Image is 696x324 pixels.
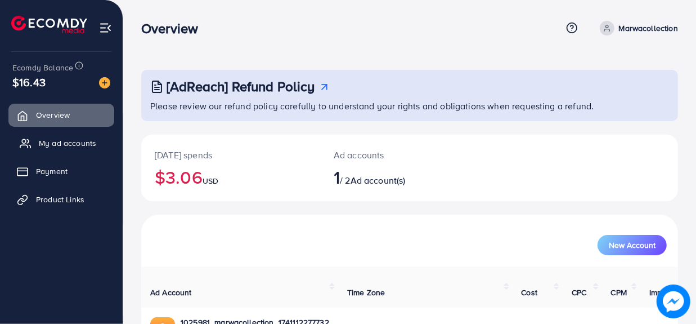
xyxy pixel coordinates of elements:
span: Time Zone [347,287,385,298]
a: Overview [8,104,114,126]
img: menu [99,21,112,34]
span: Ecomdy Balance [12,62,73,73]
span: New Account [609,241,655,249]
img: logo [11,16,87,33]
a: Marwacollection [595,21,678,35]
span: CPM [611,287,627,298]
p: Marwacollection [619,21,678,35]
a: Payment [8,160,114,183]
p: [DATE] spends [155,148,307,162]
h2: / 2 [334,166,441,188]
p: Please review our refund policy carefully to understand your rights and obligations when requesti... [150,99,671,113]
span: Payment [36,166,68,177]
span: USD [203,175,218,187]
span: $16.43 [12,74,46,90]
h2: $3.06 [155,166,307,188]
img: image [657,285,690,318]
span: Product Links [36,194,84,205]
span: Ad account(s) [351,174,406,187]
span: Ad Account [150,287,192,298]
h3: Overview [141,20,207,37]
p: Ad accounts [334,148,441,162]
span: Overview [36,109,70,121]
span: Cost [522,287,538,298]
span: Impression [649,287,689,298]
span: My ad accounts [39,137,96,149]
span: 1 [334,164,340,190]
img: image [99,77,110,88]
a: Product Links [8,188,114,211]
h3: [AdReach] Refund Policy [167,78,315,95]
a: My ad accounts [8,132,114,154]
button: New Account [598,235,667,255]
span: CPC [572,287,586,298]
